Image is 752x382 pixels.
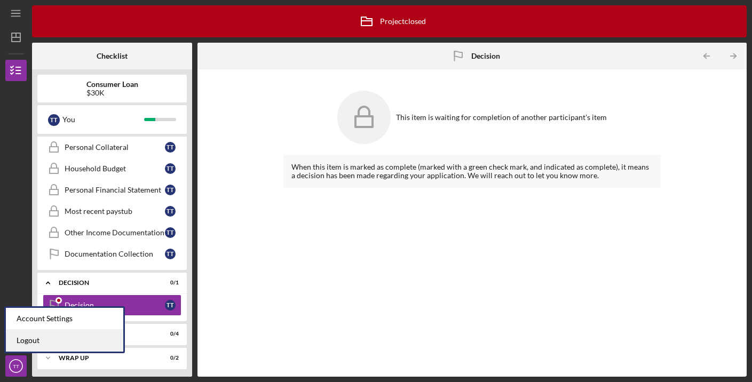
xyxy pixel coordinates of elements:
a: Logout [6,330,123,352]
div: T T [165,142,176,153]
div: Personal Financial Statement [65,186,165,194]
div: 0 / 4 [160,331,179,337]
a: Documentation CollectionTT [43,243,181,265]
div: 0 / 1 [160,280,179,286]
div: Other Income Documentation [65,228,165,237]
a: Personal Financial StatementTT [43,179,181,201]
div: Wrap up [59,355,152,361]
a: Household BudgetTT [43,158,181,179]
div: T T [165,163,176,174]
div: You [62,110,144,129]
div: Documentation Collection [65,250,165,258]
div: T T [165,300,176,311]
div: Account Settings [6,308,123,330]
div: T T [165,185,176,195]
text: TT [13,363,19,369]
button: TT [5,355,27,377]
div: Decision [65,301,165,309]
div: Project closed [353,8,426,35]
div: When this item is marked as complete (marked with a green check mark, and indicated as complete),... [291,163,652,180]
div: T T [165,227,176,238]
div: Personal Collateral [65,143,165,152]
div: 0 / 2 [160,355,179,361]
div: T T [165,206,176,217]
div: T T [48,114,60,126]
b: Consumer Loan [86,80,138,89]
div: Most recent paystub [65,207,165,216]
div: T T [165,249,176,259]
b: Checklist [97,52,128,60]
div: $30K [86,89,138,97]
a: Other Income DocumentationTT [43,222,181,243]
div: This item is waiting for completion of another participant's item [396,113,607,122]
a: Personal CollateralTT [43,137,181,158]
div: Household Budget [65,164,165,173]
div: Decision [59,280,152,286]
b: Decision [471,52,500,60]
a: DecisionTT [43,295,181,316]
a: Most recent paystubTT [43,201,181,222]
